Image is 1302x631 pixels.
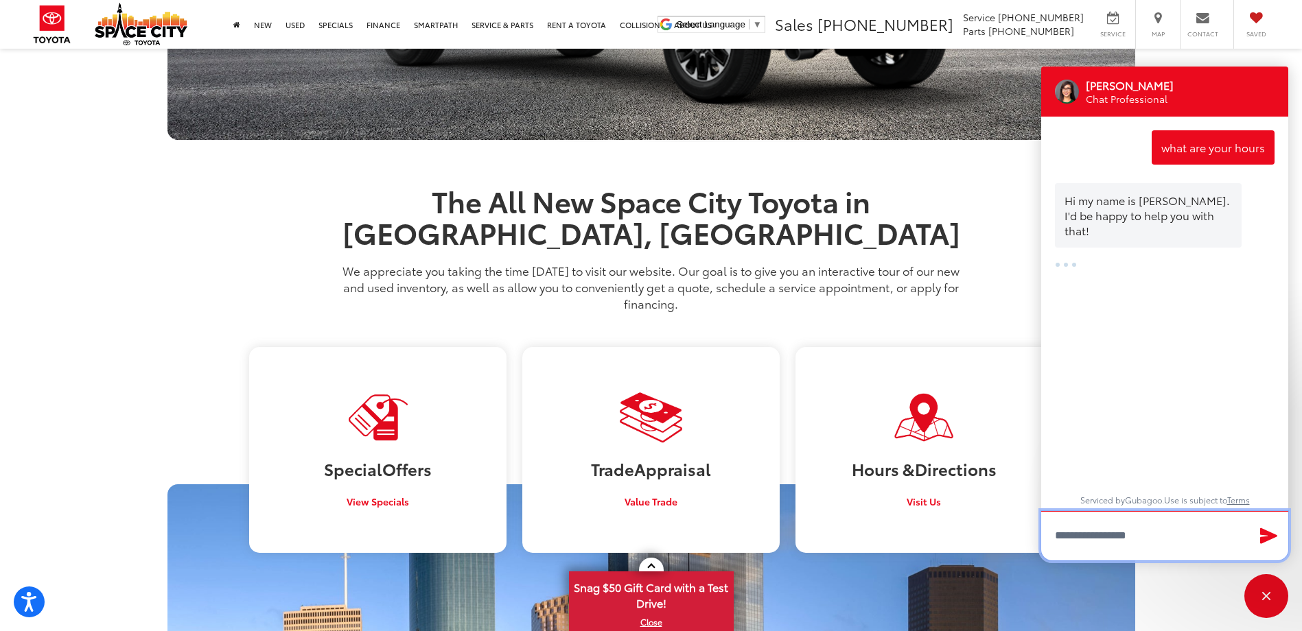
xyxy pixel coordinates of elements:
[1241,29,1271,38] span: Saved
[963,10,995,24] span: Service
[1143,29,1173,38] span: Map
[1086,93,1174,106] p: Chat Professional
[570,573,732,615] span: Snag $50 Gift Card with a Test Drive!
[806,460,1042,477] h3: Hours & Directions
[347,392,410,443] img: Visit Our Dealership
[963,24,986,38] span: Parts
[1086,78,1174,93] p: [PERSON_NAME]
[332,184,970,248] h1: The All New Space City Toyota in [GEOGRAPHIC_DATA], [GEOGRAPHIC_DATA]
[522,347,779,552] a: TradeAppraisal Value Trade
[1244,574,1288,618] div: Close
[1244,574,1288,618] button: Toggle Chat Window
[775,13,813,35] span: Sales
[753,19,762,29] span: ▼
[907,495,941,508] span: Visit Us
[817,13,953,35] span: [PHONE_NUMBER]
[677,19,745,29] span: Select Language
[625,495,677,508] span: Value Trade
[533,460,769,477] h3: Trade Appraisal
[249,347,506,552] a: SpecialOffers View Specials
[1187,29,1218,38] span: Contact
[1055,183,1242,248] div: Hi my name is [PERSON_NAME]. I'd be happy to help you with that!
[1041,511,1288,560] textarea: Type your message
[1227,494,1250,505] a: Terms
[1152,130,1275,165] div: what are your hours
[1125,494,1162,505] a: Gubagoo
[347,495,409,508] span: View Specials
[998,10,1084,24] span: [PHONE_NUMBER]
[95,3,187,45] img: Space City Toyota
[1097,29,1128,38] span: Service
[1254,522,1283,550] button: Send Message
[332,262,970,311] p: We appreciate you taking the time [DATE] to visit our website. Our goal is to give you an interac...
[259,460,496,477] h3: Special Offers
[1055,80,1079,104] div: Operator Image
[677,19,762,29] a: Select Language​
[892,392,955,443] img: Visit Our Dealership
[1086,78,1189,93] div: Operator Name
[1055,252,1077,278] div: Operator is typing a message
[795,347,1052,552] a: Hours &Directions Visit Us
[1086,93,1189,106] div: Operator Title
[1055,495,1275,511] div: Serviced by . Use is subject to
[988,24,1074,38] span: [PHONE_NUMBER]
[620,392,683,443] img: Visit Our Dealership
